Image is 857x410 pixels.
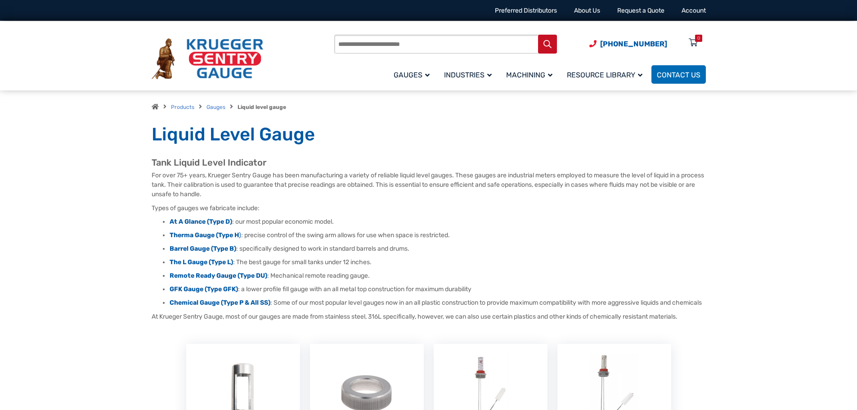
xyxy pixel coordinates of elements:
[574,7,600,14] a: About Us
[170,258,233,266] a: The L Gauge (Type L)
[600,40,667,48] span: [PHONE_NUMBER]
[170,231,706,240] li: : precise control of the swing arm allows for use when space is restricted.
[501,64,561,85] a: Machining
[170,244,706,253] li: : specifically designed to work in standard barrels and drums.
[170,231,241,239] a: Therma Gauge (Type H)
[170,285,238,293] a: GFK Gauge (Type GFK)
[617,7,664,14] a: Request a Quote
[152,171,706,199] p: For over 75+ years, Krueger Sentry Gauge has been manufacturing a variety of reliable liquid leve...
[170,285,706,294] li: : a lower profile fill gauge with an all metal top construction for maximum durability
[170,299,270,306] a: Chemical Gauge (Type P & All SS)
[152,38,263,80] img: Krueger Sentry Gauge
[152,203,706,213] p: Types of gauges we fabricate include:
[561,64,651,85] a: Resource Library
[657,71,700,79] span: Contact Us
[171,104,194,110] a: Products
[152,312,706,321] p: At Krueger Sentry Gauge, most of our gauges are made from stainless steel, 316L specifically, how...
[495,7,557,14] a: Preferred Distributors
[394,71,430,79] span: Gauges
[506,71,552,79] span: Machining
[444,71,492,79] span: Industries
[170,258,706,267] li: : The best gauge for small tanks under 12 inches.
[697,35,700,42] div: 0
[238,104,286,110] strong: Liquid level gauge
[589,38,667,50] a: Phone Number (920) 434-8860
[170,245,236,252] a: Barrel Gauge (Type B)
[170,271,706,280] li: : Mechanical remote reading gauge.
[152,123,706,146] h1: Liquid Level Gauge
[206,104,225,110] a: Gauges
[170,231,239,239] strong: Therma Gauge (Type H
[170,298,706,307] li: : Some of our most popular level gauges now in an all plastic construction to provide maximum com...
[388,64,439,85] a: Gauges
[152,157,706,168] h2: Tank Liquid Level Indicator
[170,217,706,226] li: : our most popular economic model.
[439,64,501,85] a: Industries
[651,65,706,84] a: Contact Us
[682,7,706,14] a: Account
[567,71,642,79] span: Resource Library
[170,218,232,225] a: At A Glance (Type D)
[170,272,267,279] a: Remote Ready Gauge (Type DU)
